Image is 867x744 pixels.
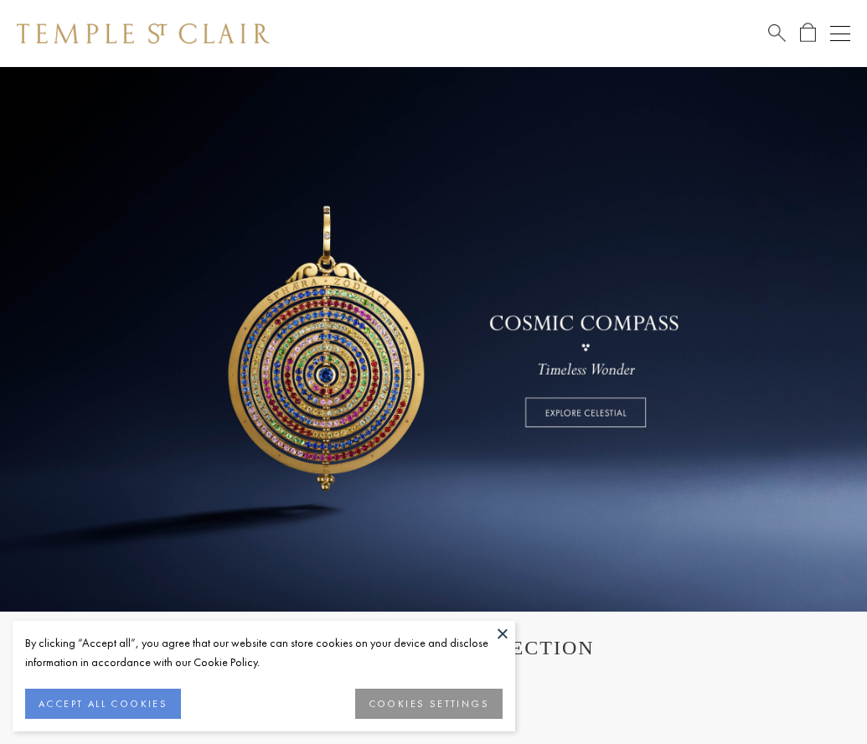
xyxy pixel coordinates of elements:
div: By clicking “Accept all”, you agree that our website can store cookies on your device and disclos... [25,633,503,672]
button: Open navigation [830,23,850,44]
a: Open Shopping Bag [800,23,816,44]
button: ACCEPT ALL COOKIES [25,689,181,719]
button: COOKIES SETTINGS [355,689,503,719]
img: Temple St. Clair [17,23,270,44]
a: Search [768,23,786,44]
